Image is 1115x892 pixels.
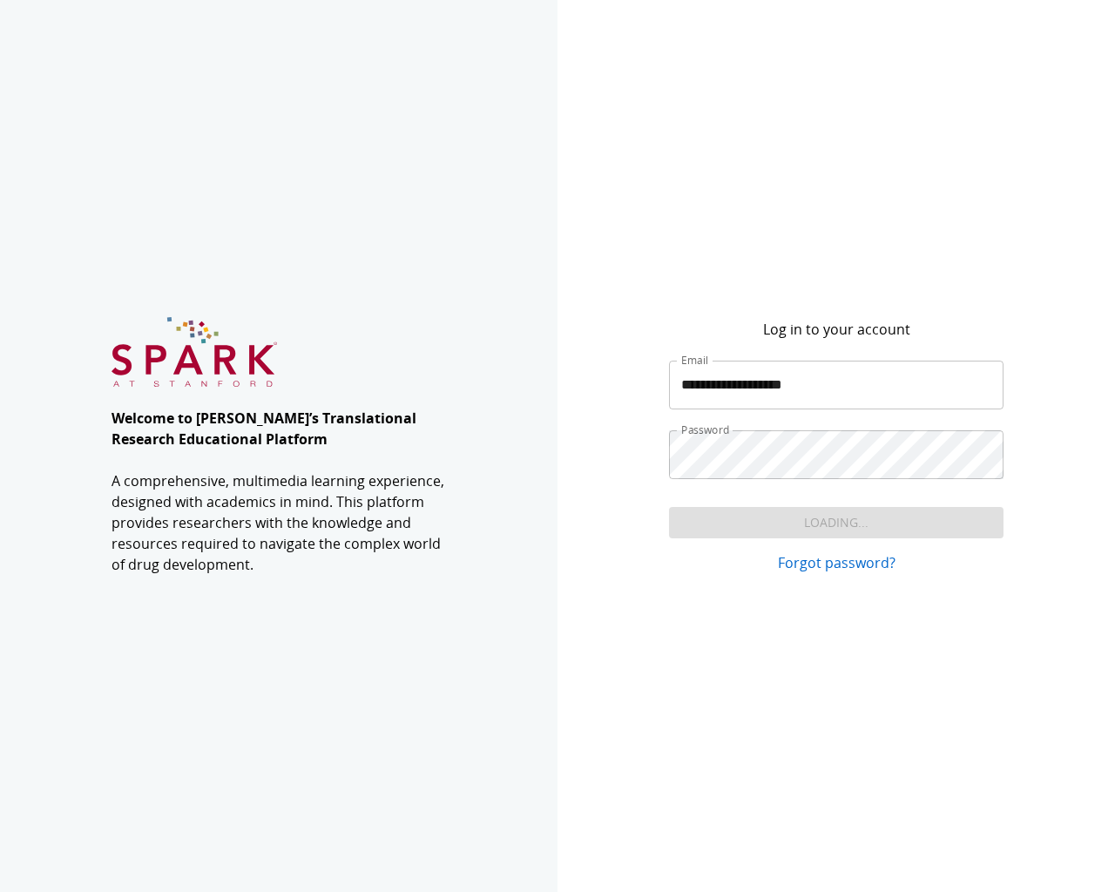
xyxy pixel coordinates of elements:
[111,470,446,575] p: A comprehensive, multimedia learning experience, designed with academics in mind. This platform p...
[669,552,1003,573] a: Forgot password?
[681,422,730,437] label: Password
[111,408,446,449] p: Welcome to [PERSON_NAME]’s Translational Research Educational Platform
[111,317,277,388] img: SPARK at Stanford
[763,319,910,340] p: Log in to your account
[681,353,708,368] label: Email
